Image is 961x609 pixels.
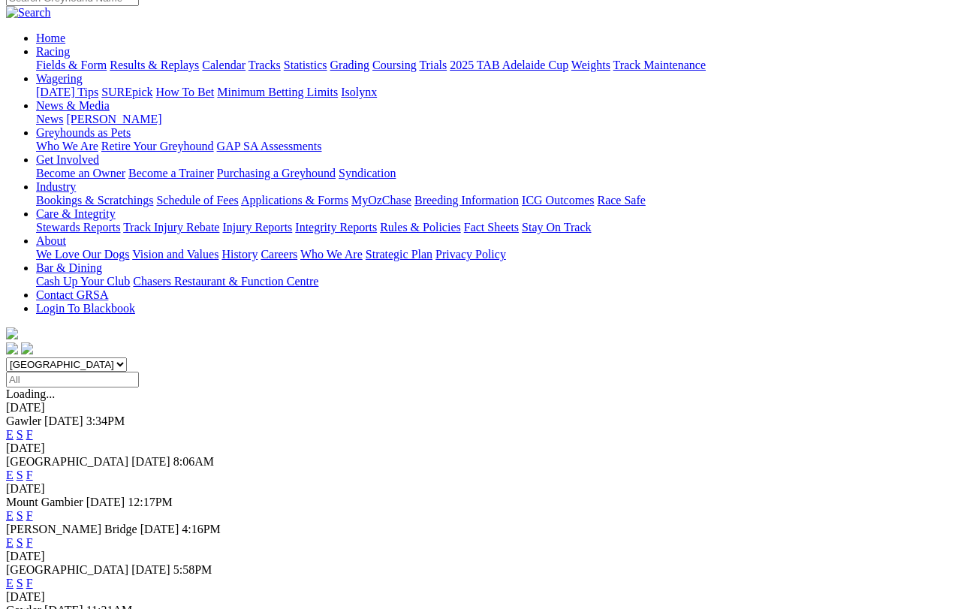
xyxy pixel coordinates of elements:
a: Retire Your Greyhound [101,140,214,152]
span: [GEOGRAPHIC_DATA] [6,455,128,468]
a: Who We Are [300,248,363,261]
a: Track Injury Rebate [123,221,219,234]
span: 8:06AM [173,455,214,468]
a: F [26,469,33,481]
a: E [6,428,14,441]
div: [DATE] [6,442,955,455]
img: twitter.svg [21,342,33,354]
a: E [6,577,14,589]
div: Bar & Dining [36,275,955,288]
div: [DATE] [6,482,955,496]
a: Bookings & Scratchings [36,194,153,207]
a: Home [36,32,65,44]
span: [DATE] [140,523,179,535]
a: Integrity Reports [295,221,377,234]
a: Greyhounds as Pets [36,126,131,139]
a: History [221,248,258,261]
a: Become an Owner [36,167,125,179]
a: Isolynx [341,86,377,98]
div: Industry [36,194,955,207]
a: Wagering [36,72,83,85]
a: Stay On Track [522,221,591,234]
a: S [17,536,23,549]
a: F [26,577,33,589]
a: Racing [36,45,70,58]
div: [DATE] [6,401,955,415]
a: Statistics [284,59,327,71]
a: MyOzChase [351,194,411,207]
a: Fields & Form [36,59,107,71]
a: Coursing [372,59,417,71]
a: Login To Blackbook [36,302,135,315]
span: [GEOGRAPHIC_DATA] [6,563,128,576]
a: Injury Reports [222,221,292,234]
span: 4:16PM [182,523,221,535]
span: [DATE] [86,496,125,508]
a: E [6,509,14,522]
a: F [26,536,33,549]
a: Strategic Plan [366,248,432,261]
a: Privacy Policy [435,248,506,261]
a: SUREpick [101,86,152,98]
img: facebook.svg [6,342,18,354]
span: Gawler [6,415,41,427]
a: Stewards Reports [36,221,120,234]
img: Search [6,6,51,20]
a: Rules & Policies [380,221,461,234]
div: Care & Integrity [36,221,955,234]
a: S [17,509,23,522]
span: [DATE] [131,455,170,468]
a: Chasers Restaurant & Function Centre [133,275,318,288]
img: logo-grsa-white.png [6,327,18,339]
span: [PERSON_NAME] Bridge [6,523,137,535]
div: [DATE] [6,550,955,563]
a: Calendar [202,59,246,71]
a: Race Safe [597,194,645,207]
div: Get Involved [36,167,955,180]
a: Careers [261,248,297,261]
div: About [36,248,955,261]
a: Syndication [339,167,396,179]
span: 5:58PM [173,563,212,576]
div: Wagering [36,86,955,99]
a: News [36,113,63,125]
span: Mount Gambier [6,496,83,508]
a: Applications & Forms [241,194,348,207]
a: News & Media [36,99,110,112]
a: S [17,428,23,441]
a: S [17,577,23,589]
a: S [17,469,23,481]
a: Fact Sheets [464,221,519,234]
a: F [26,509,33,522]
a: Cash Up Your Club [36,275,130,288]
span: 3:34PM [86,415,125,427]
a: Get Involved [36,153,99,166]
a: Who We Are [36,140,98,152]
a: ICG Outcomes [522,194,594,207]
a: Bar & Dining [36,261,102,274]
a: Contact GRSA [36,288,108,301]
span: 12:17PM [128,496,173,508]
span: Loading... [6,387,55,400]
a: Minimum Betting Limits [217,86,338,98]
span: [DATE] [44,415,83,427]
a: Breeding Information [414,194,519,207]
a: E [6,536,14,549]
a: Trials [419,59,447,71]
a: F [26,428,33,441]
a: Track Maintenance [613,59,706,71]
div: Racing [36,59,955,72]
a: Industry [36,180,76,193]
a: How To Bet [156,86,215,98]
a: Weights [571,59,610,71]
a: Vision and Values [132,248,218,261]
input: Select date [6,372,139,387]
a: E [6,469,14,481]
a: Care & Integrity [36,207,116,220]
a: Become a Trainer [128,167,214,179]
a: Tracks [249,59,281,71]
div: News & Media [36,113,955,126]
div: [DATE] [6,590,955,604]
a: Results & Replays [110,59,199,71]
span: [DATE] [131,563,170,576]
